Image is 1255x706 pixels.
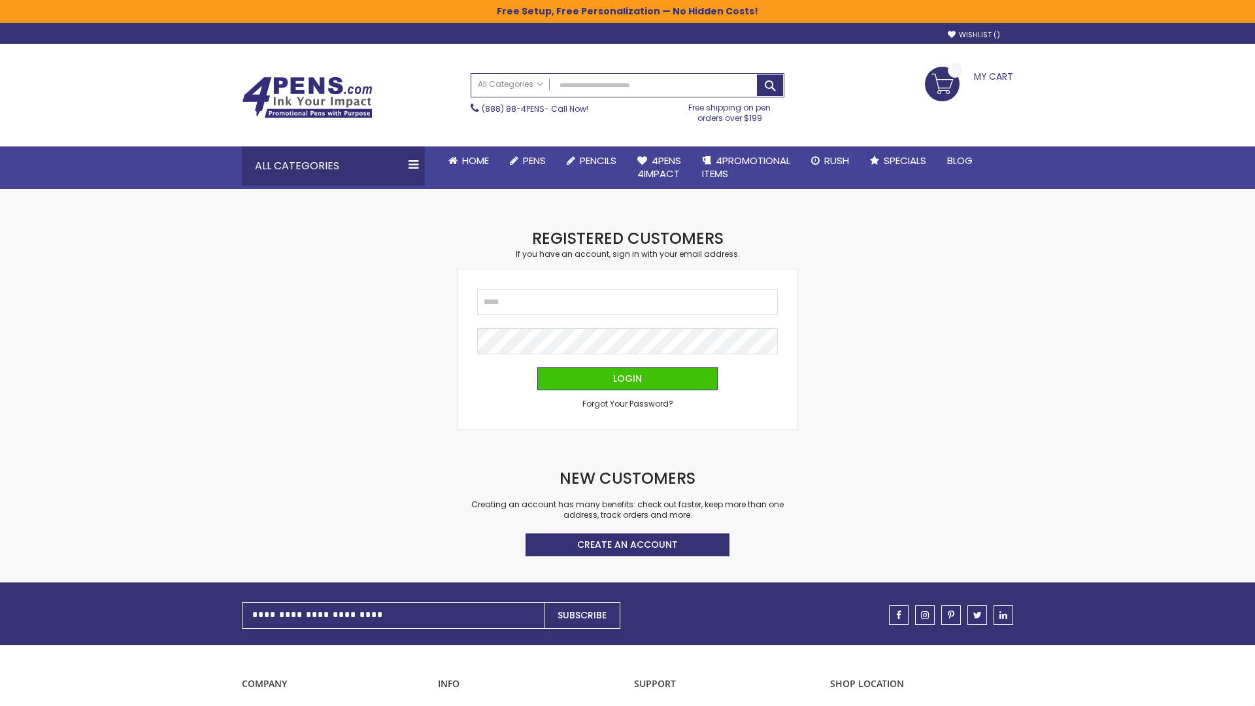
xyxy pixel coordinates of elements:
[889,605,909,625] a: facebook
[627,146,692,189] a: 4Pens4impact
[937,146,983,175] a: Blog
[478,79,543,90] span: All Categories
[438,678,621,690] p: INFO
[526,533,729,556] a: Create an Account
[242,146,425,186] div: All Categories
[967,605,987,625] a: twitter
[242,678,425,690] p: COMPANY
[675,97,785,124] div: Free shipping on pen orders over $199
[702,154,790,180] span: 4PROMOTIONAL ITEMS
[999,611,1007,620] span: linkedin
[941,605,961,625] a: pinterest
[801,146,860,175] a: Rush
[948,611,954,620] span: pinterest
[947,154,973,167] span: Blog
[896,611,901,620] span: facebook
[948,30,1000,40] a: Wishlist
[556,146,627,175] a: Pencils
[582,399,673,409] a: Forgot Your Password?
[577,538,678,551] span: Create an Account
[458,499,797,520] p: Creating an account has many benefits: check out faster, keep more than one address, track orders...
[560,467,695,489] strong: New Customers
[994,605,1013,625] a: linkedin
[482,103,588,114] span: - Call Now!
[537,367,718,390] button: Login
[458,249,797,260] div: If you have an account, sign in with your email address.
[692,146,801,189] a: 4PROMOTIONALITEMS
[582,398,673,409] span: Forgot Your Password?
[921,611,929,620] span: instagram
[824,154,849,167] span: Rush
[884,154,926,167] span: Specials
[438,146,499,175] a: Home
[613,372,642,385] span: Login
[471,74,550,95] a: All Categories
[482,103,544,114] a: (888) 88-4PENS
[499,146,556,175] a: Pens
[558,609,607,622] span: Subscribe
[532,227,724,249] strong: Registered Customers
[462,154,489,167] span: Home
[544,602,620,629] button: Subscribe
[973,611,982,620] span: twitter
[242,76,373,118] img: 4Pens Custom Pens and Promotional Products
[580,154,616,167] span: Pencils
[637,154,681,180] span: 4Pens 4impact
[634,678,817,690] p: Support
[830,678,1013,690] p: SHOP LOCATION
[523,154,546,167] span: Pens
[860,146,937,175] a: Specials
[915,605,935,625] a: instagram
